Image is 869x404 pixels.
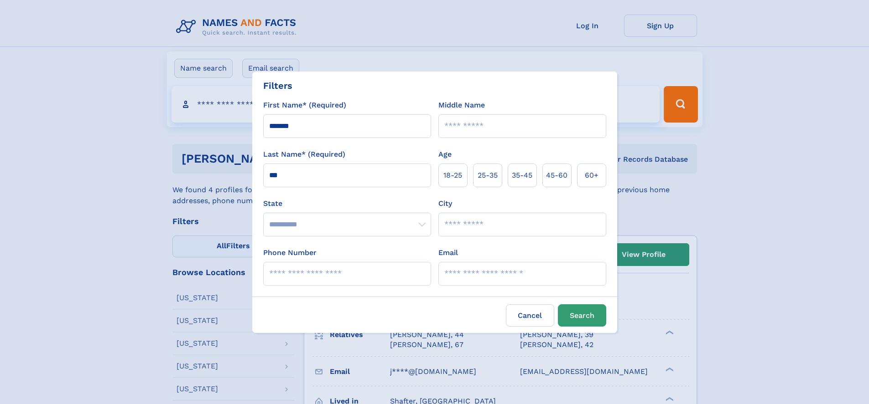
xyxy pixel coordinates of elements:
label: State [263,198,431,209]
label: Middle Name [438,100,485,111]
label: Last Name* (Required) [263,149,345,160]
label: Age [438,149,452,160]
span: 18‑25 [443,170,462,181]
button: Search [558,304,606,327]
label: First Name* (Required) [263,100,346,111]
span: 45‑60 [546,170,567,181]
span: 60+ [585,170,598,181]
label: Cancel [506,304,554,327]
label: Phone Number [263,247,317,258]
span: 35‑45 [512,170,532,181]
div: Filters [263,79,292,92]
span: 25‑35 [478,170,498,181]
label: City [438,198,452,209]
label: Email [438,247,458,258]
